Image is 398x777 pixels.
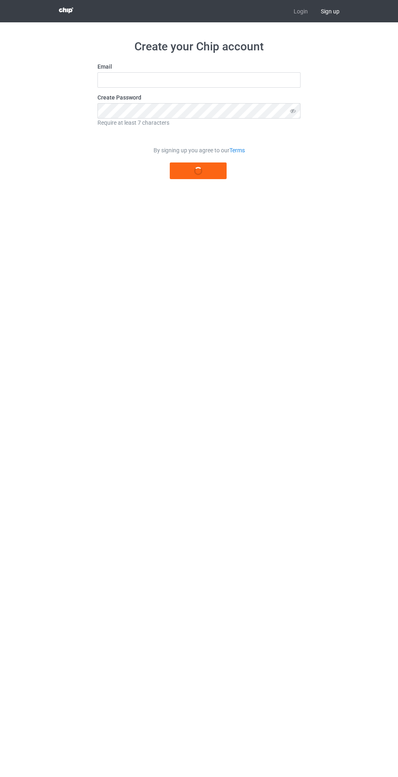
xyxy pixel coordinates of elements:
[97,39,301,54] h1: Create your Chip account
[229,147,245,154] a: Terms
[170,162,227,179] button: Register
[97,93,301,102] label: Create Password
[97,119,301,127] div: Require at least 7 characters
[59,7,73,13] img: 3d383065fc803cdd16c62507c020ddf8.png
[97,146,301,154] div: By signing up you agree to our
[97,63,301,71] label: Email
